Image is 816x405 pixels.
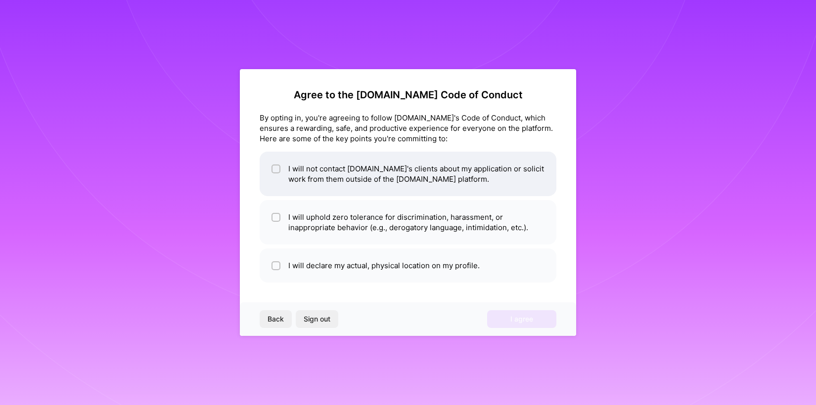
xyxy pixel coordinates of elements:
h2: Agree to the [DOMAIN_NAME] Code of Conduct [260,89,556,101]
span: Sign out [304,314,330,324]
li: I will not contact [DOMAIN_NAME]'s clients about my application or solicit work from them outside... [260,152,556,196]
li: I will declare my actual, physical location on my profile. [260,248,556,283]
button: Back [260,310,292,328]
span: Back [268,314,284,324]
li: I will uphold zero tolerance for discrimination, harassment, or inappropriate behavior (e.g., der... [260,200,556,244]
div: By opting in, you're agreeing to follow [DOMAIN_NAME]'s Code of Conduct, which ensures a rewardin... [260,113,556,144]
button: Sign out [296,310,338,328]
